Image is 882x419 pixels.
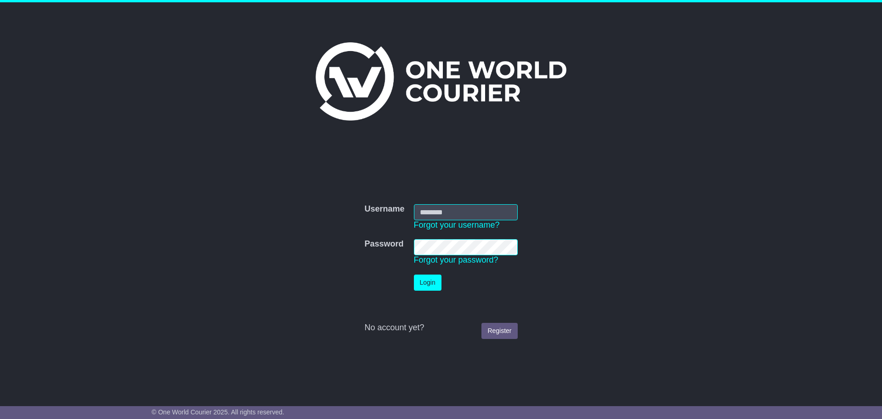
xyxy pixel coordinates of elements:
label: Username [364,204,404,214]
img: One World [316,42,566,121]
button: Login [414,275,441,291]
a: Register [481,323,517,339]
span: © One World Courier 2025. All rights reserved. [152,408,284,416]
a: Forgot your username? [414,220,500,230]
label: Password [364,239,403,249]
a: Forgot your password? [414,255,498,264]
div: No account yet? [364,323,517,333]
